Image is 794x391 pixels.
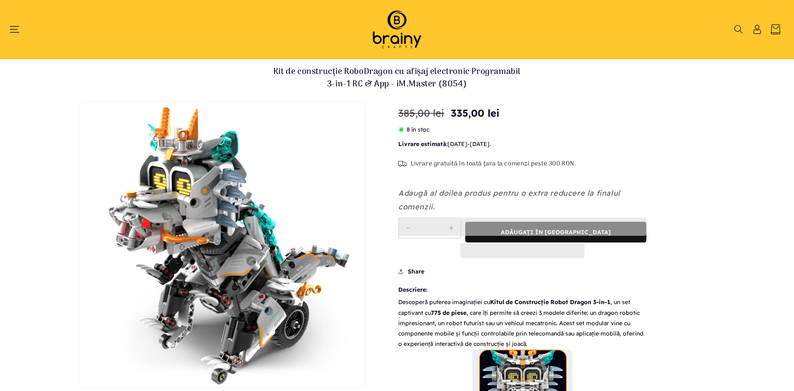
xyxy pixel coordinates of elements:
strong: Kitul de Construcție Robot Dragon 3-in-1 [490,298,610,306]
p: Descoperă puterea imaginației cu , un set captivant cu , care îți permite să creezi 3 modele dife... [398,297,646,349]
s: 385,00 lei [398,106,444,120]
span: [DATE] [447,140,467,148]
span: 335,00 lei [451,106,500,120]
summary: Meniu [13,25,24,34]
em: Adaugă al doilea produs pentru o extra reducere la finalul comenzii. [398,188,620,211]
p: : - . [398,139,646,149]
span: [DATE] [470,140,490,148]
summary: Căutați [733,25,744,34]
summary: Share [398,262,424,281]
img: Brainy Crafts [362,8,432,50]
span: Livrare gratuită în toată țara la comenzi peste 300 RON. [411,160,576,168]
p: 8 în stoc [398,125,646,135]
strong: 775 de piese [431,309,466,317]
b: Descriere: [398,285,646,295]
b: Livrare estimată [398,140,446,148]
h1: Kit de construcție RoboDragon cu afișaj electronic Programabil 3-in-1 RC & App - iM.Master (8054) [273,66,521,91]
